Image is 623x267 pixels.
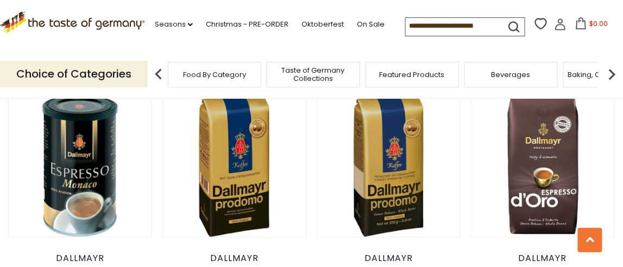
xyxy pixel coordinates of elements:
[471,253,615,264] div: Dallmayr
[206,18,288,30] a: Christmas - PRE-ORDER
[492,71,531,79] a: Beverages
[301,18,344,30] a: Oktoberfest
[270,66,357,82] a: Taste of Germany Collections
[162,253,306,264] div: Dallmayr
[471,94,614,237] img: Dallmayr
[148,63,169,85] img: previous arrow
[183,71,246,79] a: Food By Category
[357,18,385,30] a: On Sale
[8,253,152,264] div: Dallmayr
[589,19,608,28] span: $0.00
[155,18,193,30] a: Seasons
[569,17,615,34] button: $0.00
[380,71,445,79] a: Featured Products
[317,253,461,264] div: Dallmayr
[9,94,152,237] img: Dallmayr
[601,63,623,85] img: next arrow
[317,94,460,237] img: Dallmayr
[163,94,306,237] img: Dallmayr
